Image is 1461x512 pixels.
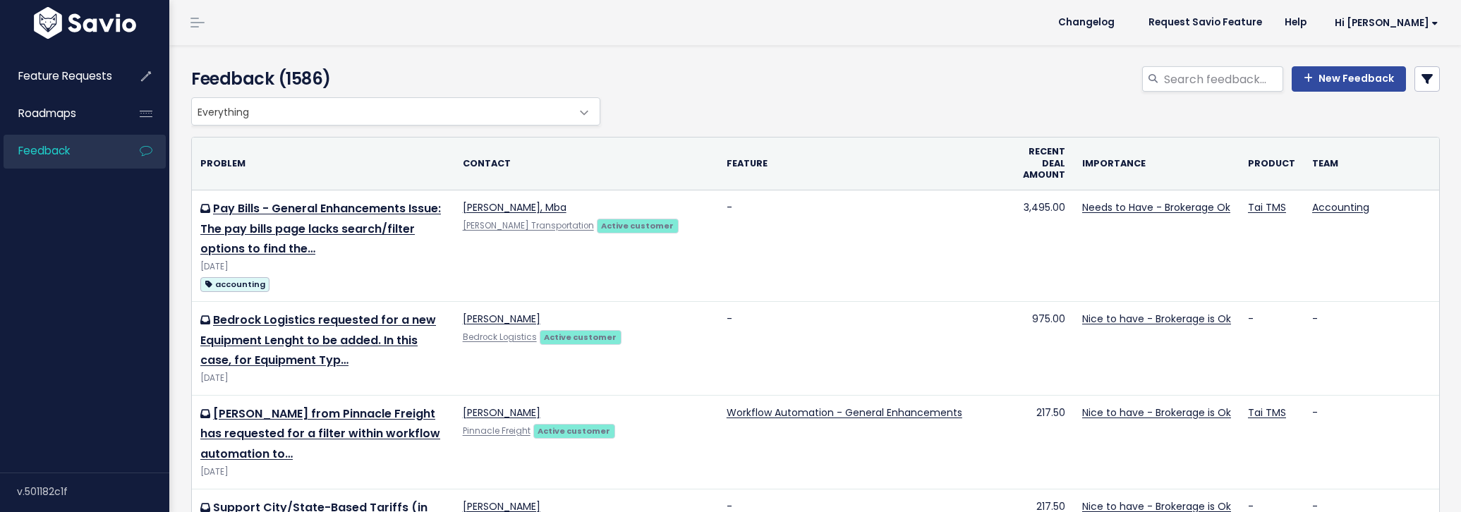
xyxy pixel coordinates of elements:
[191,97,600,126] span: Everything
[18,106,76,121] span: Roadmaps
[200,371,446,386] div: [DATE]
[718,190,1000,301] td: -
[544,331,617,343] strong: Active customer
[1058,18,1115,28] span: Changelog
[1000,138,1074,190] th: Recent deal amount
[18,143,70,158] span: Feedback
[1000,190,1074,301] td: 3,495.00
[1318,12,1450,34] a: Hi [PERSON_NAME]
[1239,138,1304,190] th: Product
[601,220,674,231] strong: Active customer
[463,331,537,343] a: Bedrock Logistics
[200,260,446,274] div: [DATE]
[597,218,679,232] a: Active customer
[200,275,269,293] a: accounting
[1000,395,1074,489] td: 217.50
[192,138,454,190] th: Problem
[192,98,571,125] span: Everything
[200,312,436,369] a: Bedrock Logistics requested for a new Equipment Lenght to be added. In this case, for Equipment Typ…
[200,465,446,480] div: [DATE]
[463,200,566,214] a: [PERSON_NAME], Mba
[200,200,441,257] a: Pay Bills - General Enhancements Issue: The pay bills page lacks search/filter options to find the…
[1239,301,1304,395] td: -
[30,7,140,39] img: logo-white.9d6f32f41409.svg
[17,473,169,510] div: v.501182c1f
[1304,395,1439,489] td: -
[463,406,540,420] a: [PERSON_NAME]
[1304,138,1439,190] th: Team
[463,425,531,437] a: Pinnacle Freight
[4,135,117,167] a: Feedback
[1137,12,1273,33] a: Request Savio Feature
[18,68,112,83] span: Feature Requests
[1082,406,1231,420] a: Nice to have - Brokerage is Ok
[1163,66,1283,92] input: Search feedback...
[718,301,1000,395] td: -
[1082,312,1231,326] a: Nice to have - Brokerage is Ok
[191,66,593,92] h4: Feedback (1586)
[454,138,718,190] th: Contact
[538,425,610,437] strong: Active customer
[1312,200,1369,214] a: Accounting
[1304,301,1439,395] td: -
[4,60,117,92] a: Feature Requests
[1000,301,1074,395] td: 975.00
[1082,200,1230,214] a: Needs to Have - Brokerage Ok
[533,423,615,437] a: Active customer
[718,138,1000,190] th: Feature
[540,329,622,343] a: Active customer
[1273,12,1318,33] a: Help
[727,406,962,420] a: Workflow Automation - General Enhancements
[1335,18,1438,28] span: Hi [PERSON_NAME]
[1074,138,1239,190] th: Importance
[200,277,269,292] span: accounting
[200,406,440,463] a: [PERSON_NAME] from Pinnacle Freight has requested for a filter within workflow automation to…
[4,97,117,130] a: Roadmaps
[1292,66,1406,92] a: New Feedback
[1248,406,1286,420] a: Tai TMS
[463,220,594,231] a: [PERSON_NAME] Transportation
[1248,200,1286,214] a: Tai TMS
[463,312,540,326] a: [PERSON_NAME]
